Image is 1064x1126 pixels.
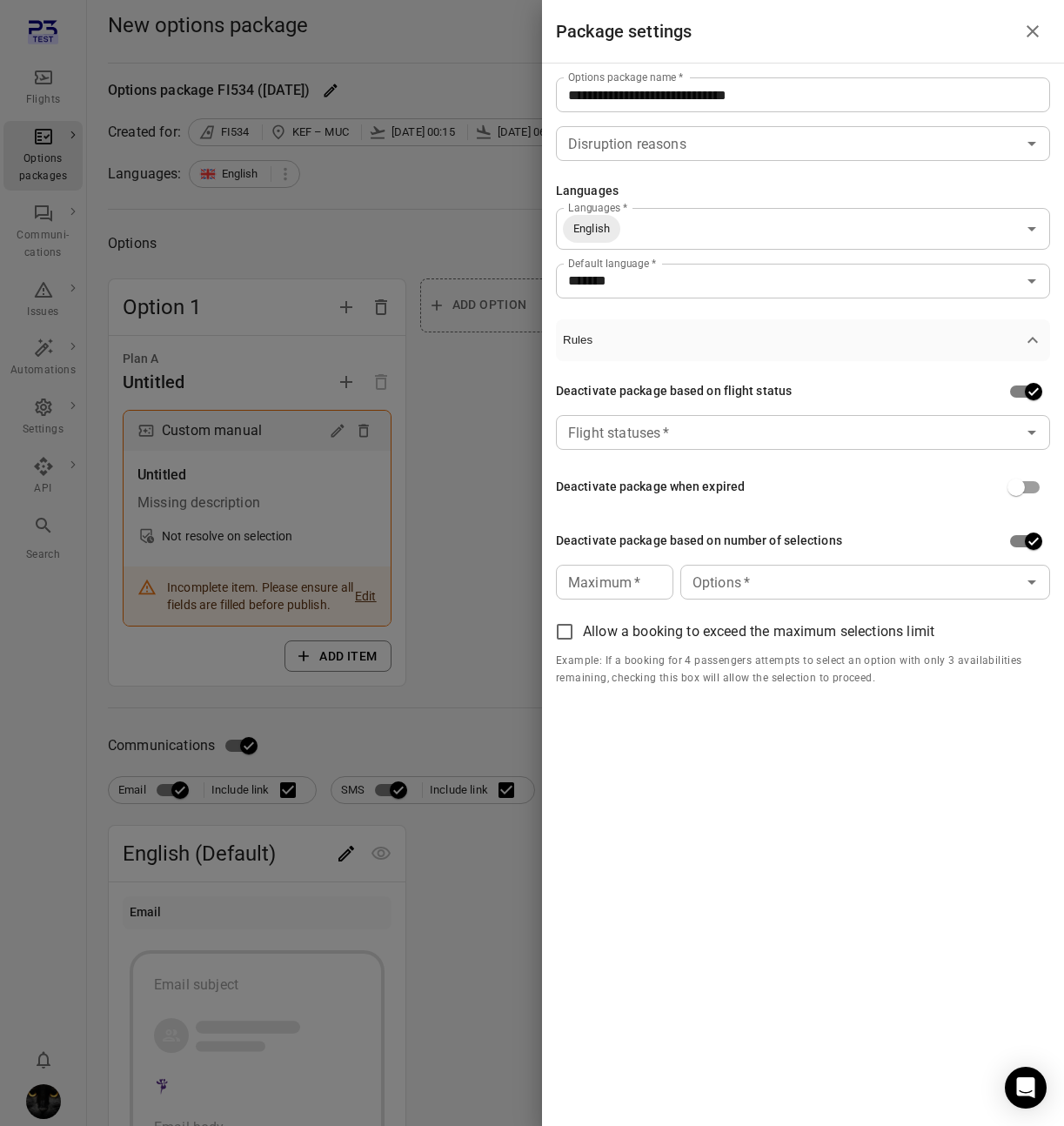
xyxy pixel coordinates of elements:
span: English [563,218,620,238]
button: Open [1020,570,1044,594]
label: Default language [568,256,656,271]
button: Open [1020,131,1044,156]
button: Open [1020,420,1044,445]
div: Languages [556,182,619,201]
div: Deactivate package when expired [556,478,745,497]
div: Open Intercom Messenger [1005,1067,1047,1109]
span: Rules [563,333,1022,346]
button: Open [1020,217,1044,241]
button: Close drawer [1015,14,1050,49]
button: Rules [556,319,1050,361]
div: Deactivate package based on flight status [556,382,792,401]
div: Deactivate package based on number of selections [556,532,842,551]
label: Languages [568,200,627,215]
p: Example: If a booking for 4 passengers attempts to select an option with only 3 availabilities re... [556,653,1050,687]
h1: Package settings [556,17,692,45]
div: Rules [556,361,1050,701]
button: Open [1020,269,1044,293]
label: Options package name [568,70,683,84]
span: Allow a booking to exceed the maximum selections limit [583,621,934,642]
